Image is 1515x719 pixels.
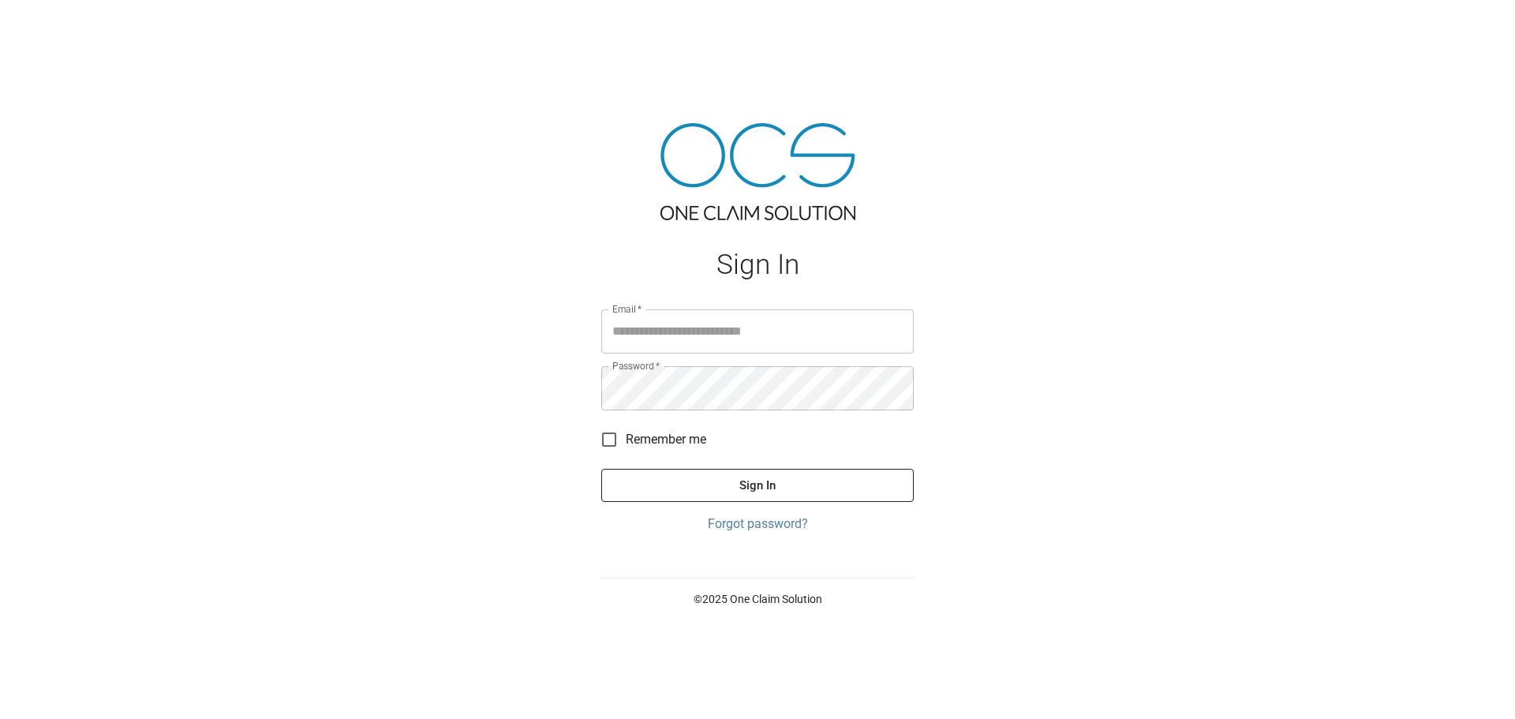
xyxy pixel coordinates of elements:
button: Sign In [601,469,914,502]
p: © 2025 One Claim Solution [601,591,914,607]
img: ocs-logo-tra.png [660,123,855,220]
h1: Sign In [601,249,914,281]
span: Remember me [626,430,706,449]
img: ocs-logo-white-transparent.png [19,9,82,41]
a: Forgot password? [601,515,914,534]
label: Password [612,359,660,373]
label: Email [612,302,642,316]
